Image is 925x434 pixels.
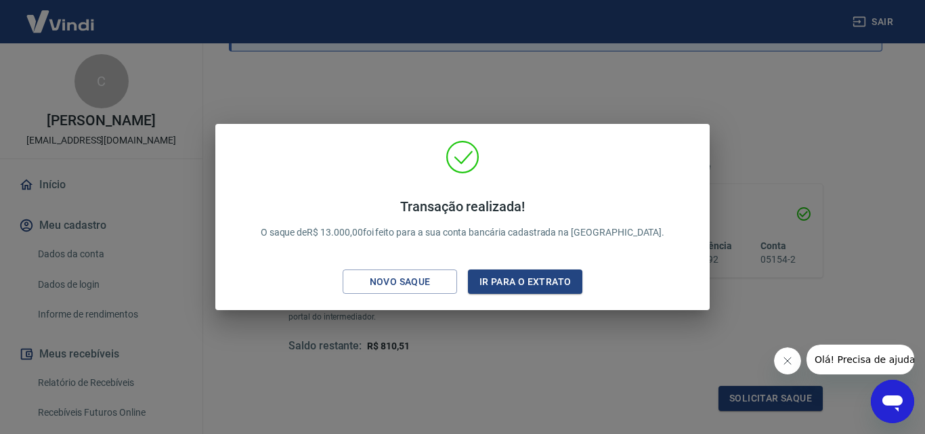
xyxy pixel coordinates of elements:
h4: Transação realizada! [261,198,665,215]
button: Ir para o extrato [468,269,582,295]
div: Novo saque [353,274,447,290]
button: Novo saque [343,269,457,295]
iframe: Mensagem da empresa [806,345,914,374]
p: O saque de R$ 13.000,00 foi feito para a sua conta bancária cadastrada na [GEOGRAPHIC_DATA]. [261,198,665,240]
iframe: Botão para abrir a janela de mensagens [871,380,914,423]
iframe: Fechar mensagem [774,347,801,374]
span: Olá! Precisa de ajuda? [8,9,114,20]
